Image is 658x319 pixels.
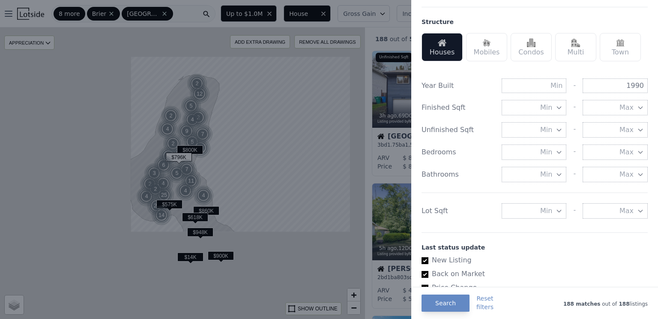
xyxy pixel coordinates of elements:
[583,122,648,138] button: Max
[502,144,567,160] button: Min
[502,122,567,138] button: Min
[619,206,634,216] span: Max
[540,125,552,135] span: Min
[563,301,601,307] span: 188 matches
[573,78,576,93] div: -
[422,255,641,265] label: New Listing
[422,33,463,61] div: Houses
[540,206,552,216] span: Min
[555,33,596,61] div: Multi
[573,144,576,160] div: -
[583,78,648,93] input: Max
[619,125,634,135] span: Max
[616,39,625,47] img: Town
[422,285,428,292] input: Price Change
[619,102,634,113] span: Max
[502,203,567,219] button: Min
[502,100,567,115] button: Min
[600,33,641,61] div: Town
[422,283,641,293] label: Price Change
[573,100,576,115] div: -
[422,169,495,180] div: Bathrooms
[502,167,567,182] button: Min
[573,167,576,182] div: -
[482,39,491,47] img: Mobiles
[422,257,428,264] input: New Listing
[422,243,648,252] div: Last status update
[619,169,634,180] span: Max
[583,167,648,182] button: Max
[583,144,648,160] button: Max
[422,102,495,113] div: Finished Sqft
[583,100,648,115] button: Max
[527,39,535,47] img: Condos
[422,125,495,135] div: Unfinished Sqft
[493,299,648,307] div: out of listings
[540,102,552,113] span: Min
[511,33,552,61] div: Condos
[422,147,495,157] div: Bedrooms
[540,147,552,157] span: Min
[422,269,641,279] label: Back on Market
[438,39,446,47] img: Houses
[422,18,454,26] div: Structure
[583,203,648,219] button: Max
[619,147,634,157] span: Max
[573,122,576,138] div: -
[422,295,470,312] button: Search
[617,301,629,307] span: 188
[422,81,495,91] div: Year Built
[422,206,495,216] div: Lot Sqft
[540,169,552,180] span: Min
[502,78,567,93] input: Min
[571,39,580,47] img: Multi
[573,203,576,219] div: -
[422,271,428,278] input: Back on Market
[466,33,507,61] div: Mobiles
[476,294,493,311] button: Resetfilters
